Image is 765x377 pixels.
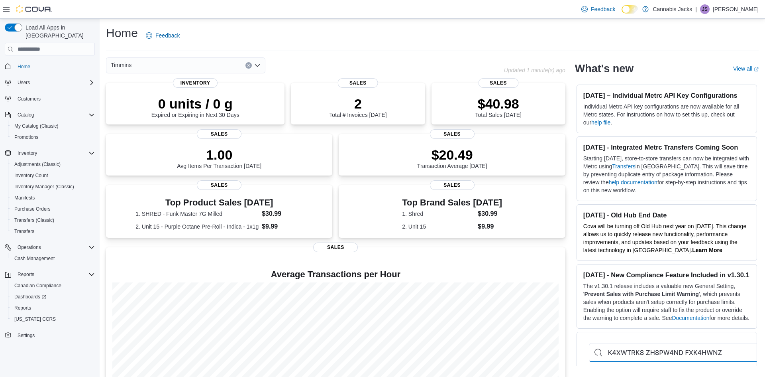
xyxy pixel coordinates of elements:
a: Feedback [578,1,618,17]
p: [PERSON_NAME] [713,4,759,14]
button: Settings [2,330,98,341]
button: Manifests [8,192,98,203]
strong: Learn More [692,247,722,253]
button: Cash Management [8,253,98,264]
svg: External link [754,67,759,72]
a: Adjustments (Classic) [11,160,64,169]
dd: $30.99 [478,209,502,219]
span: Sales [478,78,518,88]
span: Washington CCRS [11,314,95,324]
p: 2 [329,96,386,112]
span: Sales [197,129,241,139]
div: Jeremy Secord [700,4,710,14]
div: Expired or Expiring in Next 30 Days [151,96,239,118]
p: $20.49 [417,147,487,163]
a: Home [14,62,33,71]
a: Feedback [143,28,183,43]
span: Customers [18,96,41,102]
p: $40.98 [475,96,522,112]
h3: [DATE] – Individual Metrc API Key Configurations [583,91,750,99]
span: Canadian Compliance [14,282,61,289]
span: Adjustments (Classic) [14,161,61,168]
a: Documentation [672,315,709,321]
a: Purchase Orders [11,204,54,214]
span: Users [18,79,30,86]
button: Users [14,78,33,87]
span: Inventory [14,148,95,158]
h3: [DATE] - Old Hub End Date [583,211,750,219]
span: Promotions [14,134,39,140]
button: Reports [8,302,98,314]
a: My Catalog (Classic) [11,121,62,131]
span: Cash Management [11,254,95,263]
div: Total # Invoices [DATE] [329,96,386,118]
button: Operations [14,243,44,252]
button: Clear input [245,62,252,69]
span: Feedback [155,32,180,39]
p: 1.00 [177,147,261,163]
dt: 1. Shred [402,210,475,218]
span: Purchase Orders [11,204,95,214]
button: My Catalog (Classic) [8,120,98,132]
span: Catalog [18,112,34,118]
h4: Average Transactions per Hour [112,270,559,279]
button: Canadian Compliance [8,280,98,291]
span: Home [14,61,95,71]
span: Sales [430,180,475,190]
a: View allExternal link [733,65,759,72]
span: Inventory Count [11,171,95,180]
button: Inventory [2,148,98,159]
a: Reports [11,303,34,313]
a: [US_STATE] CCRS [11,314,59,324]
span: Inventory Manager (Classic) [14,184,74,190]
a: Customers [14,94,44,104]
span: JS [702,4,708,14]
span: Dashboards [11,292,95,302]
span: Cova will be turning off Old Hub next year on [DATE]. This change allows us to quickly release ne... [583,223,746,253]
span: Manifests [14,195,35,201]
a: help documentation [609,179,657,186]
a: Dashboards [8,291,98,302]
button: Reports [2,269,98,280]
span: Transfers (Classic) [14,217,54,223]
span: Reports [11,303,95,313]
a: Transfers [11,227,37,236]
span: Reports [14,270,95,279]
nav: Complex example [5,57,95,362]
button: Purchase Orders [8,203,98,215]
a: Manifests [11,193,38,203]
span: Customers [14,94,95,104]
a: Transfers (Classic) [11,215,57,225]
button: Transfers (Classic) [8,215,98,226]
span: Promotions [11,132,95,142]
button: Adjustments (Classic) [8,159,98,170]
span: Inventory Count [14,172,48,179]
span: Adjustments (Classic) [11,160,95,169]
a: Cash Management [11,254,58,263]
button: Reports [14,270,37,279]
span: Settings [14,330,95,340]
span: Dashboards [14,294,46,300]
a: help file [591,119,610,126]
h3: Top Product Sales [DATE] [135,198,303,207]
span: Reports [14,305,31,311]
span: Sales [313,243,358,252]
a: Transfers [612,163,636,170]
p: Individual Metrc API key configurations are now available for all Metrc states. For instructions ... [583,103,750,126]
span: Timmins [111,60,131,70]
input: Dark Mode [622,5,638,14]
a: Inventory Count [11,171,51,180]
span: Home [18,63,30,70]
p: Cannabis Jacks [653,4,692,14]
span: Feedback [591,5,615,13]
span: Load All Apps in [GEOGRAPHIC_DATA] [22,24,95,39]
button: Operations [2,242,98,253]
h1: Home [106,25,138,41]
span: Transfers [14,228,34,235]
button: Inventory [14,148,40,158]
p: 0 units / 0 g [151,96,239,112]
button: Customers [2,93,98,105]
span: Sales [430,129,475,139]
span: Inventory [18,150,37,156]
button: Users [2,77,98,88]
